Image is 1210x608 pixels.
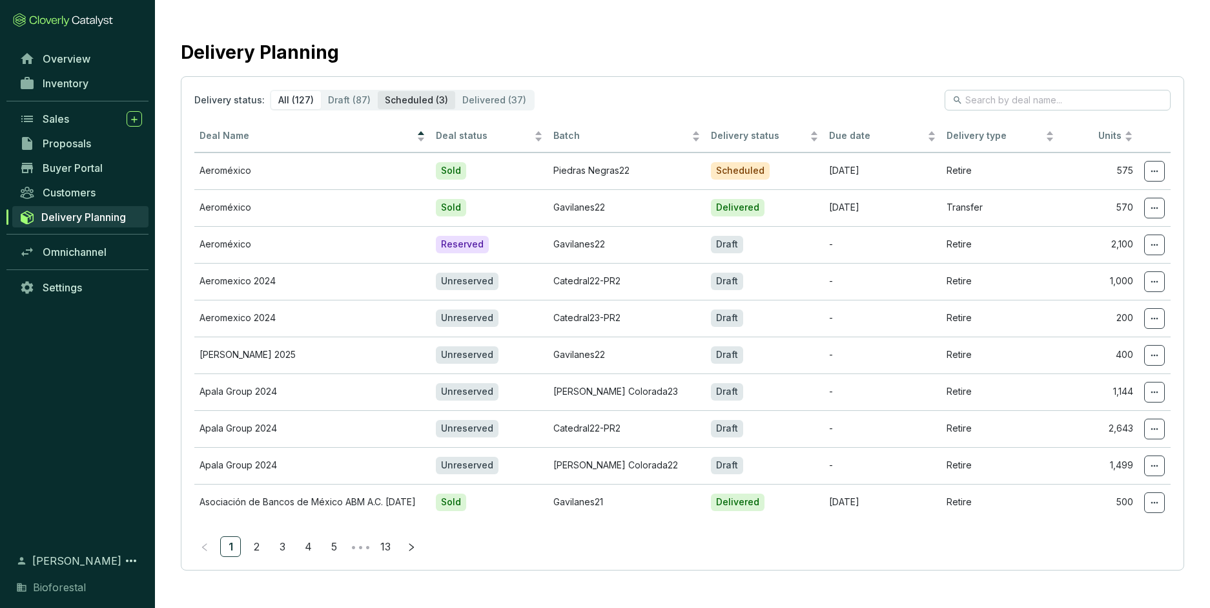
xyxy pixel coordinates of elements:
div: Unreserved [436,457,498,474]
td: Apala Group 2024 [194,373,431,410]
div: Draft (87) [321,91,378,109]
li: 1 [220,536,241,557]
div: Draft [711,309,743,327]
h2: Delivery Planning [181,39,339,66]
a: Settings [13,277,149,299]
td: Catedral22-PR2 [548,263,706,300]
td: Apala Group 2024 [194,410,431,447]
button: right [401,536,422,557]
div: Sold [436,199,466,216]
span: Bioforestal [33,580,86,595]
td: 1,144 [1060,373,1138,410]
th: Deal Name [194,121,431,152]
td: Aeroméxico [194,152,431,189]
div: Unreserved [436,309,498,327]
div: Unreserved [436,346,498,364]
a: 1 [221,537,240,556]
li: 2 [246,536,267,557]
td: Transfer [941,189,1060,226]
div: All (127) [271,91,321,109]
p: - [829,238,937,251]
th: Batch [548,121,706,152]
span: Inventory [43,77,88,90]
td: Gavilanes21 [548,484,706,521]
p: Delivery status: [194,94,265,107]
a: 5 [324,537,344,556]
td: Gavilanes22 [548,337,706,373]
span: Deal status [436,130,532,142]
td: Catedral23-PR2 [548,300,706,337]
td: 200 [1060,300,1138,337]
div: Draft [711,420,743,437]
div: Sold [436,162,466,180]
div: Draft [711,383,743,401]
td: Catedral22-PR2 [548,410,706,447]
td: Gavilanes22 [548,189,706,226]
td: Retire [941,410,1060,447]
th: Deal status [431,121,549,152]
li: 4 [298,536,318,557]
td: Aeromexico 2024 [194,263,431,300]
li: 5 [323,536,344,557]
td: 570 [1060,189,1138,226]
td: Aeroméxico [194,226,431,263]
span: Buyer Portal [43,162,103,174]
td: Apala Group 2024 [194,447,431,484]
a: Omnichannel [13,241,149,263]
span: Batch [553,130,689,142]
a: 3 [272,537,292,556]
td: 1,499 [1060,447,1138,484]
div: Draft [711,273,743,290]
p: [DATE] [829,165,937,177]
div: Reserved [436,236,489,253]
td: Retire [941,447,1060,484]
span: Settings [43,281,82,294]
a: Proposals [13,132,149,154]
td: 500 [1060,484,1138,521]
li: Next 5 Pages [349,536,370,557]
div: Unreserved [436,273,498,290]
p: - [829,349,937,361]
td: Aeroméxico [194,189,431,226]
p: [DATE] [829,496,937,508]
td: 575 [1060,152,1138,189]
li: 13 [375,536,396,557]
input: Search by deal name... [965,93,1151,107]
span: Overview [43,52,90,65]
div: segmented control [270,90,535,110]
td: Alejandra Blanco 2025 [194,337,431,373]
td: Asociación de Bancos de México ABM A.C. Apr 14 [194,484,431,521]
td: Cruz Colorada22 [548,447,706,484]
td: 2,100 [1060,226,1138,263]
div: Unreserved [436,383,498,401]
div: Draft [711,236,743,253]
li: Previous Page [194,536,215,557]
div: Unreserved [436,420,498,437]
span: right [407,543,416,552]
span: ••• [349,536,370,557]
p: [DATE] [829,202,937,214]
p: - [829,386,937,398]
td: 2,643 [1060,410,1138,447]
span: Delivery status [711,130,807,142]
div: Delivered [711,494,764,511]
span: left [200,543,209,552]
div: Sold [436,494,466,511]
td: Retire [941,226,1060,263]
td: Piedras Negras22 [548,152,706,189]
li: 3 [272,536,292,557]
p: - [829,459,937,472]
th: Units [1060,121,1138,152]
span: Delivery type [947,130,1043,142]
div: Draft [711,346,743,364]
div: Draft [711,457,743,474]
button: left [194,536,215,557]
th: Delivery type [941,121,1060,152]
a: Delivery Planning [12,206,149,227]
td: Cruz Colorada23 [548,373,706,410]
p: - [829,275,937,288]
div: Scheduled [711,162,770,180]
td: Aeromexico 2024 [194,300,431,337]
a: 4 [298,537,318,556]
span: Deal Name [200,130,414,142]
